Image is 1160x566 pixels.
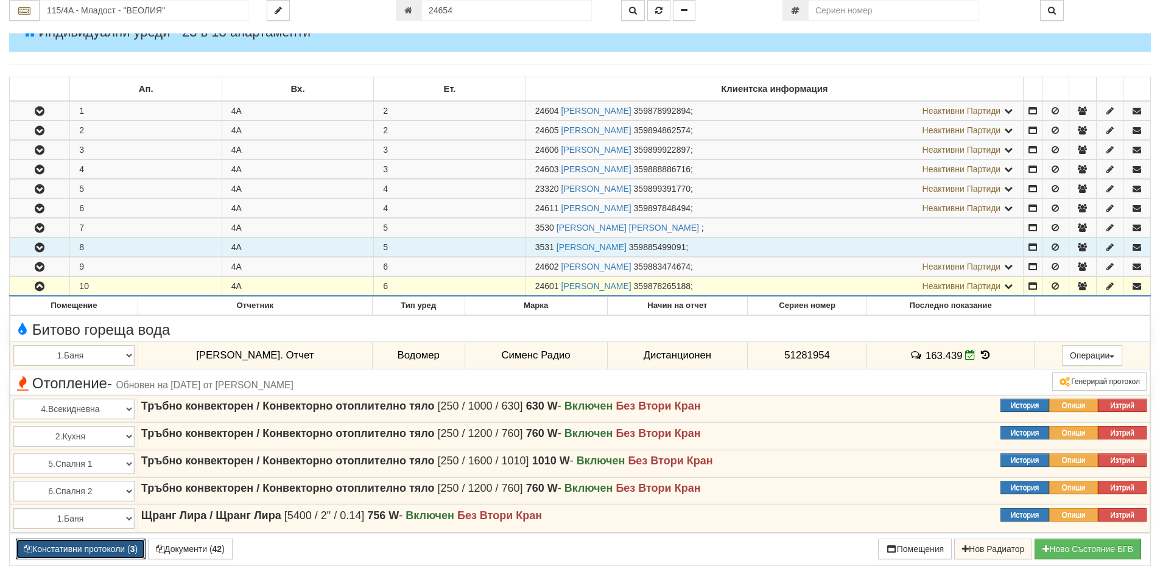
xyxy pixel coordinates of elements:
span: История на показанията [979,349,992,361]
span: Партида № [535,164,559,174]
strong: Включен [577,455,625,467]
button: Изтрий [1098,481,1147,494]
td: : No sort applied, sorting is disabled [1096,77,1123,102]
strong: Тръбно конвекторен / Конвекторно отоплително тяло [141,427,435,439]
td: 7 [70,218,222,237]
span: Неактивни Партиди [923,125,1001,135]
a: [PERSON_NAME] [561,281,631,291]
td: ; [526,218,1023,237]
span: 5 [383,242,388,252]
strong: Без Втори Кран [616,427,700,439]
span: [250 / 1000 / 630] [437,400,522,412]
button: Изтрий [1098,426,1147,439]
td: Сименс Радио [465,341,607,369]
td: 4А [222,141,373,159]
button: История [1000,399,1049,412]
button: История [1000,426,1049,439]
span: Партида № [535,262,559,271]
span: 6 [383,262,388,271]
button: Опиши [1049,426,1098,439]
span: Партида № [535,203,559,213]
i: Редакция Отчет към 30/09/2025 [965,350,975,360]
button: Опиши [1049,508,1098,522]
span: - [107,375,112,391]
button: Операции [1062,345,1123,366]
b: Вх. [291,84,305,94]
td: 5 [70,180,222,198]
button: Документи (42) [148,539,233,559]
span: 3 [383,164,388,174]
span: Партида № [535,184,559,194]
span: [250 / 1600 / 1010] [437,455,529,467]
span: Битово гореща вода [13,322,170,338]
td: 10 [70,277,222,296]
button: Изтрий [1098,399,1147,412]
button: Генерирай протокол [1052,372,1147,391]
span: Партида № [535,106,559,116]
span: Партида № [535,281,559,291]
span: [5400 / 2" / 0.14] [284,509,364,522]
b: 42 [213,544,222,554]
b: Клиентска информация [721,84,828,94]
td: : No sort applied, sorting is disabled [1069,77,1097,102]
td: 4А [222,180,373,198]
strong: Тръбно конвекторен / Конвекторно отоплително тяло [141,482,435,494]
td: ; [526,257,1023,276]
td: 4А [222,101,373,121]
strong: Без Втори Кран [457,509,542,522]
a: [PERSON_NAME] [557,242,627,252]
b: Ет. [443,84,455,94]
span: Неактивни Партиди [923,281,1001,291]
span: 359888886716 [634,164,691,174]
span: 359899391770 [634,184,691,194]
th: Последно показание [866,297,1035,315]
span: 6 [383,281,388,291]
td: 2 [70,121,222,140]
th: Марка [465,297,607,315]
button: Опиши [1049,453,1098,467]
button: Новo Състояние БГВ [1035,539,1141,559]
button: Опиши [1049,399,1098,412]
span: 359878992894 [634,106,691,116]
a: [PERSON_NAME] [561,203,631,213]
span: 4 [383,203,388,213]
td: : No sort applied, sorting is disabled [1042,77,1069,102]
button: Нов Радиатор [954,539,1032,559]
td: Ет.: No sort applied, sorting is disabled [374,77,526,102]
strong: 760 W [526,482,558,494]
td: 4А [222,121,373,140]
td: : No sort applied, sorting is disabled [10,77,70,102]
td: ; [526,238,1023,257]
td: 4А [222,257,373,276]
td: ; [526,199,1023,218]
th: Отчетник [138,297,372,315]
td: Водомер [372,341,465,369]
th: Начин на отчет [607,297,748,315]
button: История [1000,453,1049,467]
td: 3 [70,141,222,159]
strong: Включен [564,400,613,412]
span: 5 [383,223,388,232]
span: Неактивни Партиди [923,184,1001,194]
a: [PERSON_NAME] [561,106,631,116]
td: ; [526,121,1023,140]
td: Клиентска информация: No sort applied, sorting is disabled [526,77,1023,102]
a: [PERSON_NAME] [561,184,631,194]
button: История [1000,481,1049,494]
span: Партида № [535,223,554,232]
strong: Тръбно конвекторен / Конвекторно отоплително тяло [141,400,435,412]
strong: 756 W [367,509,399,522]
td: 4 [70,160,222,179]
span: [250 / 1200 / 760] [437,427,522,439]
span: - [526,427,561,439]
span: 359883474674 [634,262,691,271]
span: 359899922897 [634,145,691,155]
span: Неактивни Партиди [923,145,1001,155]
td: 9 [70,257,222,276]
strong: Без Втори Кран [616,400,700,412]
td: : No sort applied, sorting is disabled [1024,77,1042,102]
th: Тип уред [372,297,465,315]
span: [PERSON_NAME]. Отчет [196,349,314,361]
button: Изтрий [1098,453,1147,467]
b: Ап. [139,84,153,94]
